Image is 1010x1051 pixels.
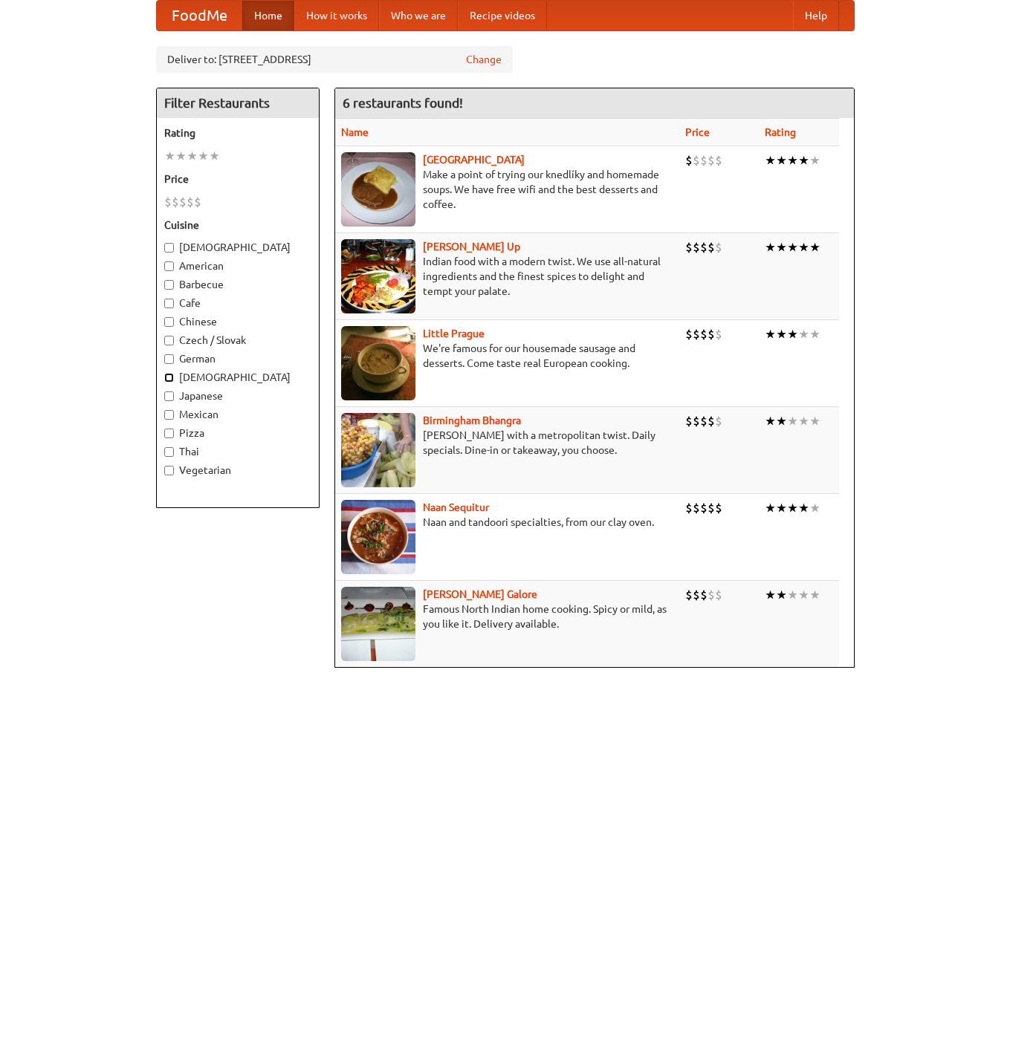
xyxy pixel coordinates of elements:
li: $ [708,326,715,342]
a: How it works [294,1,379,30]
li: $ [715,587,722,603]
li: $ [708,239,715,256]
li: ★ [798,413,809,429]
input: Japanese [164,391,174,401]
b: Naan Sequitur [423,501,489,513]
li: $ [685,326,693,342]
label: German [164,351,311,366]
li: ★ [164,148,175,164]
li: $ [700,326,708,342]
li: $ [708,413,715,429]
li: $ [685,413,693,429]
input: American [164,261,174,271]
li: ★ [798,152,809,169]
li: $ [700,587,708,603]
input: Cafe [164,299,174,308]
a: [GEOGRAPHIC_DATA] [423,154,525,166]
img: littleprague.jpg [341,326,415,400]
a: Recipe videos [458,1,547,30]
a: FoodMe [157,1,242,30]
li: ★ [776,413,787,429]
li: $ [164,194,172,210]
li: ★ [787,326,798,342]
input: [DEMOGRAPHIC_DATA] [164,373,174,383]
a: Little Prague [423,328,485,339]
li: ★ [798,500,809,516]
li: ★ [787,587,798,603]
li: ★ [809,152,820,169]
li: $ [700,500,708,516]
li: $ [700,239,708,256]
li: ★ [776,587,787,603]
li: $ [693,500,700,516]
li: $ [693,413,700,429]
li: $ [693,152,700,169]
li: $ [693,587,700,603]
li: ★ [765,152,776,169]
li: ★ [798,326,809,342]
li: ★ [765,413,776,429]
a: [PERSON_NAME] Up [423,241,520,253]
li: $ [685,239,693,256]
a: Price [685,126,710,138]
h4: Filter Restaurants [157,88,319,118]
li: ★ [765,500,776,516]
h5: Rating [164,126,311,140]
li: ★ [798,587,809,603]
li: ★ [809,587,820,603]
li: ★ [787,413,798,429]
li: $ [693,326,700,342]
li: ★ [809,413,820,429]
li: ★ [787,500,798,516]
input: Mexican [164,410,174,420]
p: Naan and tandoori specialties, from our clay oven. [341,515,674,530]
li: $ [187,194,194,210]
label: Vegetarian [164,463,311,478]
p: Make a point of trying our knedlíky and homemade soups. We have free wifi and the best desserts a... [341,167,674,212]
li: ★ [776,152,787,169]
a: Rating [765,126,796,138]
h5: Cuisine [164,218,311,232]
li: $ [715,413,722,429]
p: [PERSON_NAME] with a metropolitan twist. Daily specials. Dine-in or takeaway, you choose. [341,428,674,458]
li: ★ [175,148,187,164]
li: ★ [209,148,220,164]
a: Help [793,1,839,30]
li: $ [708,587,715,603]
li: $ [179,194,187,210]
a: Change [466,52,502,67]
img: bhangra.jpg [341,413,415,487]
input: Barbecue [164,280,174,290]
li: $ [172,194,179,210]
label: Barbecue [164,277,311,292]
label: Japanese [164,388,311,403]
label: [DEMOGRAPHIC_DATA] [164,370,311,385]
li: ★ [776,239,787,256]
a: [PERSON_NAME] Galore [423,588,537,600]
input: Czech / Slovak [164,336,174,345]
a: Home [242,1,294,30]
input: Pizza [164,429,174,438]
li: $ [700,413,708,429]
li: $ [194,194,201,210]
p: Famous North Indian home cooking. Spicy or mild, as you like it. Delivery available. [341,602,674,631]
li: ★ [187,148,198,164]
ng-pluralize: 6 restaurants found! [343,96,463,110]
input: German [164,354,174,364]
li: $ [708,152,715,169]
li: ★ [765,326,776,342]
p: Indian food with a modern twist. We use all-natural ingredients and the finest spices to delight ... [341,254,674,299]
li: $ [700,152,708,169]
label: Cafe [164,296,311,310]
label: [DEMOGRAPHIC_DATA] [164,240,311,255]
img: curryup.jpg [341,239,415,313]
a: Birmingham Bhangra [423,414,521,426]
li: ★ [798,239,809,256]
li: ★ [787,152,798,169]
img: currygalore.jpg [341,587,415,661]
div: Deliver to: [STREET_ADDRESS] [156,46,513,73]
input: Chinese [164,317,174,327]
